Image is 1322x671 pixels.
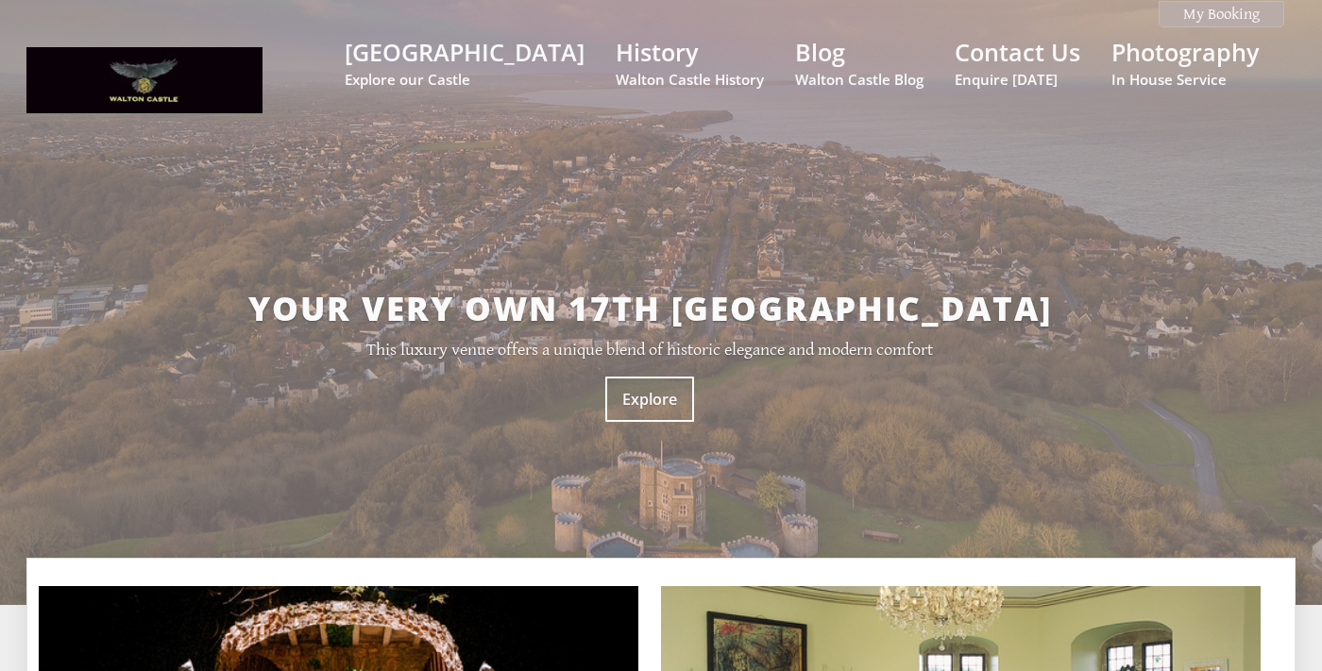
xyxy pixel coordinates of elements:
p: This luxury venue offers a unique blend of historic elegance and modern comfort [151,340,1148,360]
a: [GEOGRAPHIC_DATA]Explore our Castle [345,36,585,89]
a: HistoryWalton Castle History [616,36,764,89]
a: PhotographyIn House Service [1111,36,1259,89]
a: Contact UsEnquire [DATE] [955,36,1080,89]
small: Explore our Castle [345,70,585,89]
a: BlogWalton Castle Blog [795,36,924,89]
small: Walton Castle Blog [795,70,924,89]
h2: Your very own 17th [GEOGRAPHIC_DATA] [151,286,1148,330]
small: In House Service [1111,70,1259,89]
small: Walton Castle History [616,70,764,89]
small: Enquire [DATE] [955,70,1080,89]
a: My Booking [1159,1,1284,27]
a: Explore [605,377,694,422]
img: Walton Castle [26,47,263,113]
